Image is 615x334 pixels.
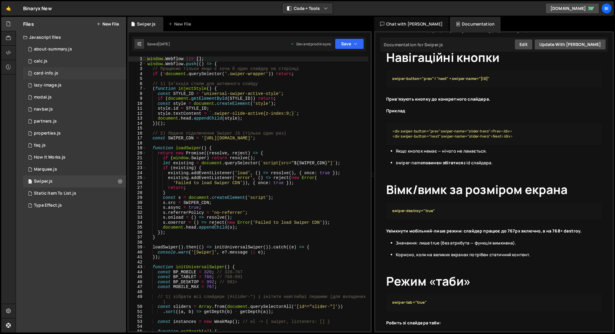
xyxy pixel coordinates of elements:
[129,76,146,81] div: 5
[392,208,435,213] strong: swiper-destroy="true"
[382,42,443,47] div: Documentation for Swiper.js
[396,148,602,160] li: Якщо кнопок немає — нічого не ламається.
[392,76,489,81] strong: swiper-button="prev" | "next" + swiper-name="[ID]"
[129,81,146,87] div: 6
[34,155,65,160] div: How It Works.js
[129,260,146,265] div: 42
[34,71,58,76] div: card-info.js
[129,141,146,146] div: 18
[129,205,146,210] div: 31
[129,280,146,285] div: 46
[34,179,53,184] div: Swiper.js
[129,151,146,156] div: 20
[129,324,146,329] div: 54
[129,210,146,215] div: 32
[34,83,62,88] div: lazy-image.js
[545,3,599,14] a: [DOMAIN_NAME]
[23,163,126,175] div: 16013/42868.js
[129,116,146,121] div: 13
[386,50,602,65] h1: Навігаційні кнопки
[23,67,126,79] div: 16013/45455.js
[34,191,76,196] div: Static Item To List.js
[386,320,441,326] strong: Робить зі слайдера таби:
[129,101,146,106] div: 10
[423,160,463,165] strong: повинен збігатися
[23,55,126,67] div: 16013/45436.js
[601,3,612,14] a: Bi
[23,43,126,55] div: 16013/45450.js
[290,41,331,47] div: Dev and prod in sync
[23,187,126,199] div: 16013/43335.js
[386,182,602,197] h1: Вімк/вимк за розміром екрана
[1,1,16,16] a: 🤙
[23,199,126,211] div: 16013/42871.js
[386,228,581,234] strong: Увімкнути мобільний-лише режим: слайдер працює до 767px включно, а на 768+ destroy.
[386,96,490,102] strong: Прив’язують кнопку до конкретного слайдера.
[23,115,126,127] div: 16013/45562.js
[129,121,146,126] div: 14
[129,245,146,250] div: 39
[129,270,146,275] div: 44
[129,195,146,200] div: 29
[129,126,146,131] div: 15
[129,230,146,235] div: 36
[23,127,126,139] div: 16013/45453.js
[386,274,602,288] h1: Режим «таби»
[34,95,52,100] div: modal.js
[129,171,146,176] div: 24
[129,255,146,260] div: 41
[129,71,146,77] div: 4
[158,41,170,47] div: [DATE]
[129,304,146,309] div: 50
[129,136,146,141] div: 17
[129,56,146,62] div: 1
[129,156,146,161] div: 21
[396,160,602,172] li: swiper-name з id слайдера.
[129,86,146,91] div: 7
[96,22,119,26] button: New File
[34,143,46,148] div: faq.js
[129,284,146,290] div: 47
[129,181,146,186] div: 26
[129,240,146,245] div: 38
[28,180,32,184] span: 1
[34,119,57,124] div: partners.js
[129,265,146,270] div: 43
[129,294,146,304] div: 49
[129,290,146,295] div: 48
[129,275,146,280] div: 45
[129,200,146,205] div: 30
[129,106,146,111] div: 11
[396,252,602,258] li: Корисно, коли на великих екранах потрібен статичний контент.
[450,17,501,31] div: Documentation
[129,62,146,67] div: 2
[34,59,47,64] div: calc.js
[392,300,427,305] strong: swiper-tab="true"
[534,39,606,50] button: Update with [PERSON_NAME]
[23,151,126,163] div: 16013/43845.js
[129,165,146,171] div: 23
[147,41,170,47] div: Saved
[129,111,146,116] div: 12
[23,91,126,103] div: 16013/45594.js
[34,47,72,52] div: about-summary.js
[129,215,146,220] div: 33
[129,190,146,196] div: 28
[396,240,602,252] li: Значення: лише true (без атрибута — функція вимкнена).
[34,203,62,208] div: Type Effect.js
[514,39,533,50] button: Edit
[129,319,146,324] div: 53
[28,71,32,76] span: 1
[16,31,126,43] div: Javascript files
[23,139,126,151] div: 16013/45421.js
[168,21,193,27] div: New File
[23,21,34,27] h2: Files
[129,225,146,230] div: 35
[129,250,146,255] div: 40
[129,314,146,319] div: 52
[23,79,126,91] div: 16013/45683.js
[23,175,126,187] div: 16013/43338.js
[34,107,53,112] div: navbar.js
[34,167,57,172] div: Marquee.js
